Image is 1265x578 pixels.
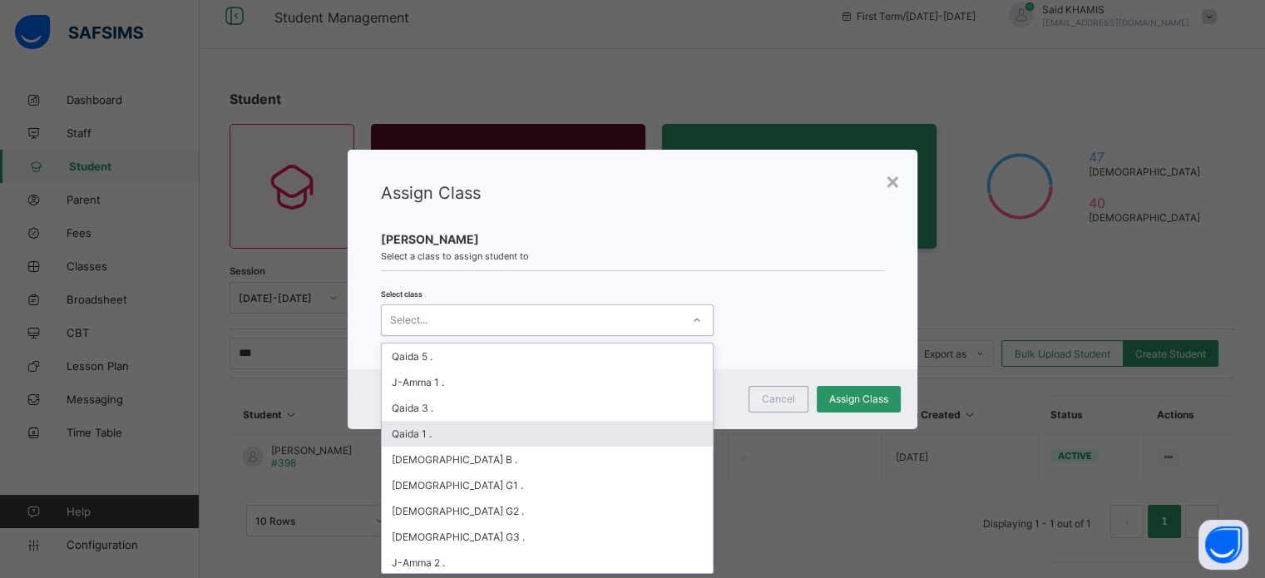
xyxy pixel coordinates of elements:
span: Assign Class [829,393,888,405]
span: Select class [381,289,422,299]
div: [DEMOGRAPHIC_DATA] G2 . [382,498,713,524]
div: Select... [390,304,427,336]
button: Open asap [1198,520,1248,570]
div: [DEMOGRAPHIC_DATA] B . [382,447,713,472]
div: Qaida 5 . [382,343,713,369]
div: Qaida 1 . [382,421,713,447]
div: × [885,166,901,195]
span: Cancel [762,393,795,405]
div: [DEMOGRAPHIC_DATA] G1 . [382,472,713,498]
span: [PERSON_NAME] [381,232,883,246]
span: Select a class to assign student to [381,250,883,262]
span: Assign Class [381,183,481,203]
div: J-Amma 1 . [382,369,713,395]
div: J-Amma 2 . [382,550,713,576]
div: [DEMOGRAPHIC_DATA] G3 . [382,524,713,550]
div: Qaida 3 . [382,395,713,421]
